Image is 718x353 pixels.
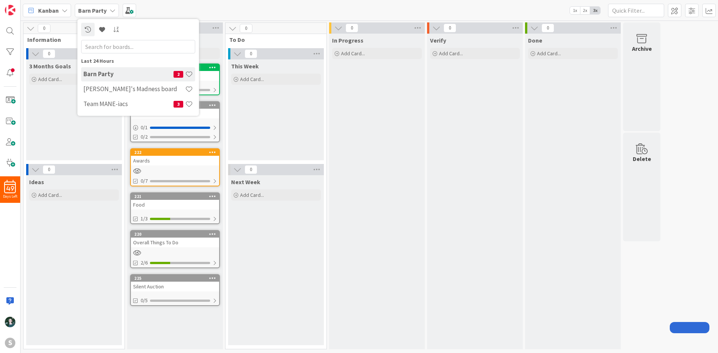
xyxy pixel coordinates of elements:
[81,57,195,65] div: Last 24 Hours
[5,317,15,327] img: KM
[231,178,260,186] span: Next Week
[541,24,554,32] span: 0
[245,165,257,174] span: 0
[83,100,174,108] h4: Team MANE-iacs
[83,70,174,78] h4: Barn Party
[131,193,219,210] div: 221Food
[141,177,148,185] span: 0/7
[633,154,651,163] div: Delete
[38,76,62,83] span: Add Card...
[134,232,219,237] div: 220
[78,7,107,14] b: Barn Party
[83,85,185,93] h4: [PERSON_NAME]'s Madness board
[632,44,652,53] div: Archive
[131,123,219,132] div: 0/1
[439,50,463,57] span: Add Card...
[141,297,148,304] span: 0/5
[131,231,219,247] div: 220Overall Things To Do
[43,49,55,58] span: 0
[38,6,59,15] span: Kanban
[346,24,358,32] span: 0
[444,24,456,32] span: 0
[131,238,219,247] div: Overall Things To Do
[38,192,62,198] span: Add Card...
[5,5,15,15] img: Visit kanbanzone.com
[608,4,664,17] input: Quick Filter...
[174,101,183,108] span: 3
[131,156,219,165] div: Awards
[29,62,71,70] span: 3 Months Goals
[5,338,15,348] div: S
[131,282,219,291] div: Silent Auction
[131,149,219,156] div: 222
[528,37,542,44] span: Done
[231,62,259,70] span: This Week
[341,50,365,57] span: Add Card...
[6,186,14,191] span: 49
[141,259,148,267] span: 2/6
[332,37,363,44] span: In Progress
[38,24,50,33] span: 0
[430,37,446,44] span: Verify
[27,36,115,43] span: Information
[131,149,219,165] div: 222Awards
[141,133,148,141] span: 0/2
[134,150,219,155] div: 222
[131,275,219,282] div: 225
[245,49,257,58] span: 0
[141,215,148,223] span: 1/3
[570,7,580,14] span: 1x
[580,7,590,14] span: 2x
[141,124,148,131] span: 0 / 1
[134,194,219,199] div: 221
[174,71,183,78] span: 2
[81,40,195,53] input: Search for boards...
[43,165,55,174] span: 0
[537,50,561,57] span: Add Card...
[131,231,219,238] div: 220
[131,200,219,210] div: Food
[240,24,252,33] span: 0
[590,7,600,14] span: 3x
[229,36,317,43] span: To Do
[134,276,219,281] div: 225
[131,275,219,291] div: 225Silent Auction
[240,76,264,83] span: Add Card...
[29,178,44,186] span: Ideas
[240,192,264,198] span: Add Card...
[131,193,219,200] div: 221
